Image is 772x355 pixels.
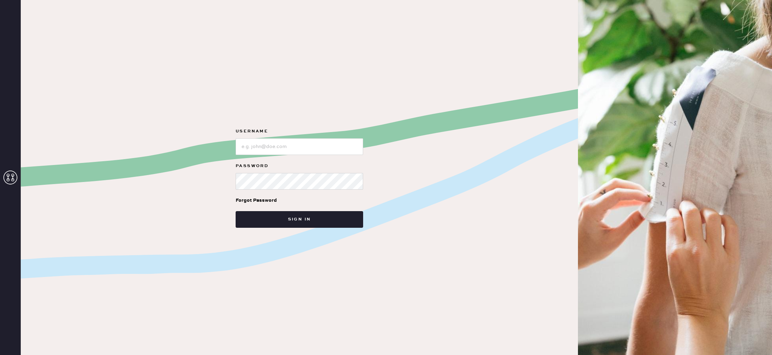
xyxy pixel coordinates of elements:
[236,162,363,170] label: Password
[236,197,277,204] div: Forgot Password
[236,211,363,228] button: Sign in
[236,190,277,211] a: Forgot Password
[236,127,363,136] label: Username
[236,138,363,155] input: e.g. john@doe.com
